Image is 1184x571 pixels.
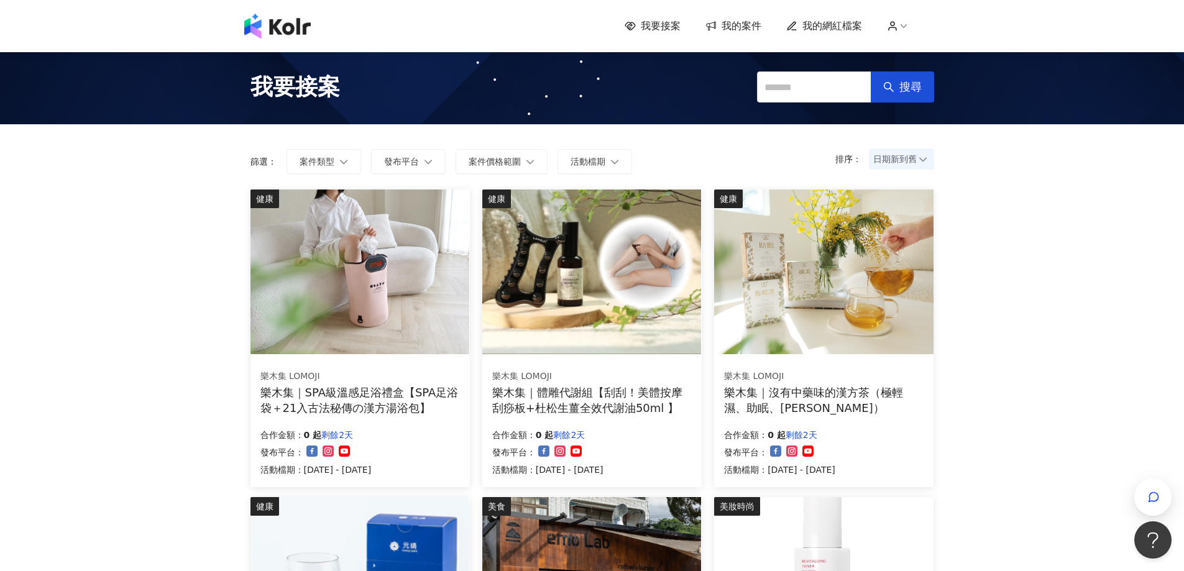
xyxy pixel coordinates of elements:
span: 日期新到舊 [873,150,930,168]
span: 我要接案 [250,71,340,103]
span: 搜尋 [899,80,922,94]
button: 搜尋 [871,71,934,103]
p: 合作金額： [724,427,768,442]
img: SPA級溫感足浴禮盒【SPA足浴袋＋21入古法秘傳の漢方湯浴包】 [250,190,469,354]
div: 健康 [250,497,279,516]
img: 樂木集｜沒有中藥味的漢方茶（極輕濕、助眠、亮妍） [714,190,933,354]
p: 0 起 [536,427,554,442]
div: 樂木集 LOMOJI [724,370,923,383]
div: 樂木集｜沒有中藥味的漢方茶（極輕濕、助眠、[PERSON_NAME]） [724,385,924,416]
span: 我要接案 [641,19,681,33]
span: 案件價格範圍 [469,157,521,167]
a: 我要接案 [625,19,681,33]
p: 排序： [835,154,869,164]
span: 我的案件 [722,19,761,33]
p: 活動檔期：[DATE] - [DATE] [724,462,835,477]
p: 0 起 [304,427,322,442]
p: 合作金額： [260,427,304,442]
button: 發布平台 [371,149,446,174]
span: 我的網紅檔案 [802,19,862,33]
span: 活動檔期 [571,157,605,167]
p: 發布平台： [492,445,536,460]
div: 樂木集 LOMOJI [492,370,691,383]
div: 健康 [482,190,511,208]
button: 案件類型 [287,149,361,174]
span: 發布平台 [384,157,419,167]
p: 活動檔期：[DATE] - [DATE] [260,462,372,477]
span: search [883,81,894,93]
p: 活動檔期：[DATE] - [DATE] [492,462,603,477]
div: 樂木集 LOMOJI [260,370,459,383]
img: 體雕代謝組【刮刮！美體按摩刮痧板+杜松生薑全效代謝油50ml 】 [482,190,701,354]
p: 剩餘2天 [786,427,817,442]
button: 活動檔期 [558,149,632,174]
div: 健康 [250,190,279,208]
p: 剩餘2天 [553,427,585,442]
div: 美妝時尚 [714,497,760,516]
div: 美食 [482,497,511,516]
p: 剩餘2天 [321,427,353,442]
a: 我的網紅檔案 [786,19,862,33]
img: logo [244,14,311,39]
p: 合作金額： [492,427,536,442]
div: 樂木集｜SPA級溫感足浴禮盒【SPA足浴袋＋21入古法秘傳の漢方湯浴包】 [260,385,460,416]
div: 健康 [714,190,743,208]
p: 發布平台： [260,445,304,460]
p: 0 起 [768,427,786,442]
p: 篩選： [250,157,277,167]
span: 案件類型 [300,157,334,167]
button: 案件價格範圍 [456,149,548,174]
div: 樂木集｜體雕代謝組【刮刮！美體按摩刮痧板+杜松生薑全效代謝油50ml 】 [492,385,692,416]
iframe: Help Scout Beacon - Open [1134,521,1172,559]
a: 我的案件 [705,19,761,33]
p: 發布平台： [724,445,768,460]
